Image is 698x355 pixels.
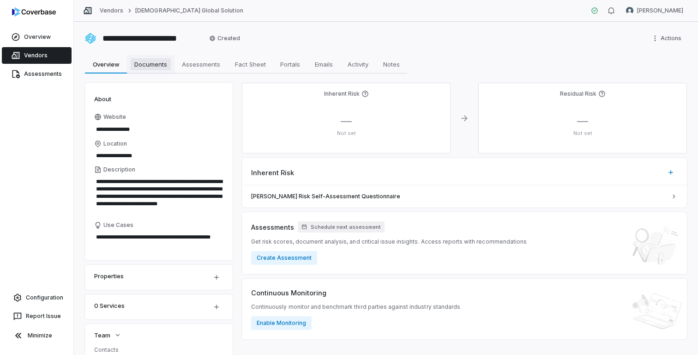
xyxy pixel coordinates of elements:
[486,130,680,137] p: Not set
[620,4,689,18] button: Jack Beckett avatar[PERSON_NAME]
[91,327,124,343] button: Team
[251,251,317,265] button: Create Assessment
[2,47,72,64] a: Vendors
[379,58,403,70] span: Notes
[209,35,240,42] span: Created
[131,58,171,70] span: Documents
[251,303,460,311] span: Continuously monitor and benchmark third parties against industry standards
[2,66,72,82] a: Assessments
[100,7,123,14] a: Vendors
[135,7,243,14] a: [DEMOGRAPHIC_DATA] Global Solution
[311,58,337,70] span: Emails
[341,114,352,128] span: —
[251,288,326,298] span: Continuous Monitoring
[2,29,72,45] a: Overview
[251,168,294,177] span: Inherent Risk
[298,221,385,233] button: Schedule next assessment
[94,231,223,251] textarea: Use Cases
[649,31,687,45] button: More actions
[178,58,224,70] span: Assessments
[103,113,126,121] span: Website
[4,308,70,324] button: Report Issue
[626,7,633,14] img: Jack Beckett avatar
[324,90,360,98] h4: Inherent Risk
[94,346,223,354] dt: Contacts
[249,130,443,137] p: Not set
[89,58,123,70] span: Overview
[637,7,683,14] span: [PERSON_NAME]
[12,7,56,17] img: logo-D7KZi-bG.svg
[4,289,70,306] a: Configuration
[94,149,223,162] input: Location
[94,175,223,218] textarea: Description
[242,185,687,208] a: [PERSON_NAME] Risk Self-Assessment Questionnaire
[251,193,667,200] span: [PERSON_NAME] Risk Self-Assessment Questionnaire
[231,58,270,70] span: Fact Sheet
[4,326,70,345] button: Minimize
[103,166,135,173] span: Description
[577,114,588,128] span: —
[277,58,304,70] span: Portals
[94,123,208,136] input: Website
[103,221,133,229] span: Use Cases
[103,140,127,147] span: Location
[251,238,527,245] span: Get risk scores, document analysis, and critical issue insights. Access reports with recommendations
[94,95,111,103] span: About
[251,316,312,330] button: Enable Monitoring
[344,58,372,70] span: Activity
[251,222,294,232] span: Assessments
[560,90,596,98] h4: Residual Risk
[94,331,110,339] span: Team
[311,224,381,231] span: Schedule next assessment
